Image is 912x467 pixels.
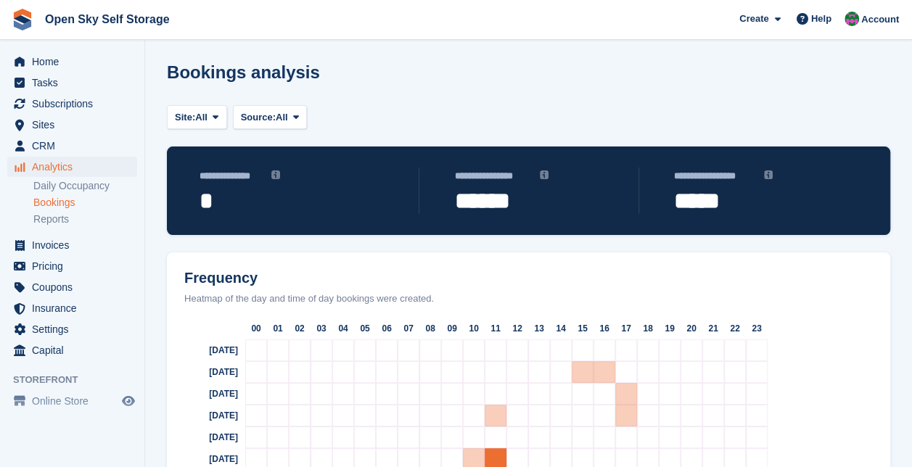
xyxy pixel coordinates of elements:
[550,318,572,339] div: 14
[175,110,195,125] span: Site:
[173,426,245,448] div: [DATE]
[7,277,137,297] a: menu
[173,292,884,306] div: Heatmap of the day and time of day bookings were created.
[7,51,137,72] a: menu
[540,170,549,179] img: icon-info-grey-7440780725fd019a000dd9b08b2336e03edf1995a4989e88bcd33f0948082b44.svg
[32,94,119,114] span: Subscriptions
[354,318,376,339] div: 05
[7,94,137,114] a: menu
[528,318,550,339] div: 13
[173,361,245,383] div: [DATE]
[12,9,33,30] img: stora-icon-8386f47178a22dfd0bd8f6a31ec36ba5ce8667c1dd55bd0f319d3a0aa187defe.svg
[33,196,137,210] a: Bookings
[32,136,119,156] span: CRM
[615,318,637,339] div: 17
[7,298,137,318] a: menu
[572,318,593,339] div: 15
[173,270,884,286] h2: Frequency
[398,318,419,339] div: 07
[233,105,308,129] button: Source: All
[120,392,137,410] a: Preview store
[267,318,289,339] div: 01
[419,318,441,339] div: 08
[637,318,659,339] div: 18
[33,212,137,226] a: Reports
[376,318,398,339] div: 06
[7,115,137,135] a: menu
[739,12,768,26] span: Create
[173,339,245,361] div: [DATE]
[32,277,119,297] span: Coupons
[746,318,768,339] div: 23
[702,318,724,339] div: 21
[7,256,137,276] a: menu
[845,12,859,26] img: Richard Baker
[32,157,119,177] span: Analytics
[681,318,702,339] div: 20
[7,73,137,93] a: menu
[32,115,119,135] span: Sites
[7,319,137,339] a: menu
[289,318,311,339] div: 02
[7,136,137,156] a: menu
[245,318,267,339] div: 00
[659,318,681,339] div: 19
[32,73,119,93] span: Tasks
[39,7,176,31] a: Open Sky Self Storage
[32,256,119,276] span: Pricing
[32,298,119,318] span: Insurance
[32,340,119,360] span: Capital
[724,318,746,339] div: 22
[167,105,227,129] button: Site: All
[173,383,245,405] div: [DATE]
[33,179,137,193] a: Daily Occupancy
[593,318,615,339] div: 16
[764,170,773,179] img: icon-info-grey-7440780725fd019a000dd9b08b2336e03edf1995a4989e88bcd33f0948082b44.svg
[7,340,137,360] a: menu
[463,318,485,339] div: 10
[32,51,119,72] span: Home
[311,318,332,339] div: 03
[167,62,320,82] h1: Bookings analysis
[32,319,119,339] span: Settings
[276,110,288,125] span: All
[332,318,354,339] div: 04
[441,318,463,339] div: 09
[32,391,119,411] span: Online Store
[195,110,208,125] span: All
[7,235,137,255] a: menu
[241,110,276,125] span: Source:
[7,391,137,411] a: menu
[861,12,899,27] span: Account
[811,12,831,26] span: Help
[485,318,506,339] div: 11
[173,405,245,426] div: [DATE]
[7,157,137,177] a: menu
[13,373,144,387] span: Storefront
[506,318,528,339] div: 12
[271,170,280,179] img: icon-info-grey-7440780725fd019a000dd9b08b2336e03edf1995a4989e88bcd33f0948082b44.svg
[32,235,119,255] span: Invoices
